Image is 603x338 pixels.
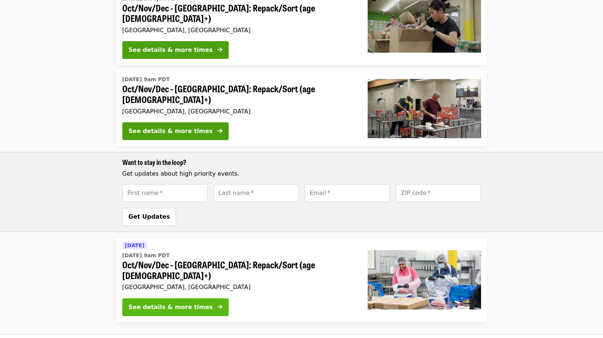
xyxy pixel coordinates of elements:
[129,213,170,220] span: Get Updates
[122,208,176,226] button: Get Updates
[396,184,481,202] input: [object Object]
[122,252,170,259] time: [DATE] 9am PDT
[122,83,356,105] span: Oct/Nov/Dec - [GEOGRAPHIC_DATA]: Repack/Sort (age [DEMOGRAPHIC_DATA]+)
[122,157,186,167] span: Want to stay in the loop?
[122,259,356,281] span: Oct/Nov/Dec - [GEOGRAPHIC_DATA]: Repack/Sort (age [DEMOGRAPHIC_DATA]+)
[122,184,208,202] input: [object Object]
[217,304,222,311] i: arrow-right icon
[122,170,239,177] span: Get updates about high priority events.
[122,27,356,34] div: [GEOGRAPHIC_DATA], [GEOGRAPHIC_DATA]
[129,46,213,54] div: See details & more times
[116,71,487,146] a: See details for "Oct/Nov/Dec - Portland: Repack/Sort (age 16+)"
[368,79,481,138] img: Oct/Nov/Dec - Portland: Repack/Sort (age 16+) organized by Oregon Food Bank
[122,298,229,316] button: See details & more times
[116,238,487,322] a: See details for "Oct/Nov/Dec - Beaverton: Repack/Sort (age 10+)"
[125,242,145,248] span: [DATE]
[213,184,299,202] input: [object Object]
[217,46,222,53] i: arrow-right icon
[122,76,170,83] time: [DATE] 9am PDT
[217,127,222,135] i: arrow-right icon
[129,303,213,312] div: See details & more times
[122,3,356,24] span: Oct/Nov/Dec - [GEOGRAPHIC_DATA]: Repack/Sort (age [DEMOGRAPHIC_DATA]+)
[305,184,390,202] input: [object Object]
[122,122,229,140] button: See details & more times
[122,108,356,115] div: [GEOGRAPHIC_DATA], [GEOGRAPHIC_DATA]
[129,127,213,136] div: See details & more times
[122,41,229,59] button: See details & more times
[122,284,356,291] div: [GEOGRAPHIC_DATA], [GEOGRAPHIC_DATA]
[368,250,481,309] img: Oct/Nov/Dec - Beaverton: Repack/Sort (age 10+) organized by Oregon Food Bank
